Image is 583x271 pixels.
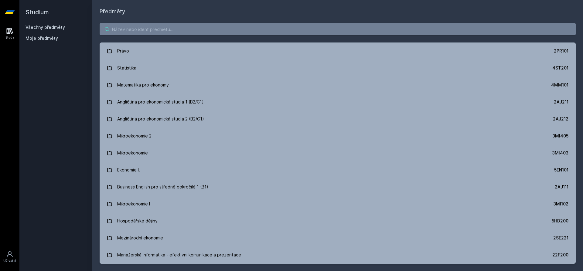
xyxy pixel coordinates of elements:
[554,99,568,105] div: 2AJ211
[3,259,16,263] div: Uživatel
[117,198,150,210] div: Mikroekonomie I
[1,248,18,266] a: Uživatel
[100,59,576,76] a: Statistika 4ST201
[117,232,163,244] div: Mezinárodní ekonomie
[117,215,158,227] div: Hospodářské dějiny
[552,133,568,139] div: 3MI405
[553,235,568,241] div: 2SE221
[1,24,18,43] a: Study
[555,184,568,190] div: 2AJ111
[100,178,576,195] a: Business English pro středně pokročilé 1 (B1) 2AJ111
[552,65,568,71] div: 4ST201
[26,25,65,30] a: Všechny předměty
[117,96,204,108] div: Angličtina pro ekonomická studia 1 (B2/C1)
[117,113,204,125] div: Angličtina pro ekonomická studia 2 (B2/C1)
[100,42,576,59] a: Právo 2PR101
[117,147,148,159] div: Mikroekonomie
[100,110,576,127] a: Angličtina pro ekonomická studia 2 (B2/C1) 2AJ212
[117,45,129,57] div: Právo
[100,144,576,161] a: Mikroekonomie 3MI403
[117,164,140,176] div: Ekonomie I.
[100,161,576,178] a: Ekonomie I. 5EN101
[117,62,136,74] div: Statistika
[5,35,14,40] div: Study
[117,249,241,261] div: Manažerská informatika - efektivní komunikace a prezentace
[552,150,568,156] div: 3MI403
[552,252,568,258] div: 22F200
[100,76,576,93] a: Matematika pro ekonomy 4MM101
[26,35,58,41] span: Moje předměty
[554,167,568,173] div: 5EN101
[551,82,568,88] div: 4MM101
[100,246,576,263] a: Manažerská informatika - efektivní komunikace a prezentace 22F200
[100,229,576,246] a: Mezinárodní ekonomie 2SE221
[100,7,576,16] h1: Předměty
[100,212,576,229] a: Hospodářské dějiny 5HD200
[554,48,568,54] div: 2PR101
[552,218,568,224] div: 5HD200
[100,127,576,144] a: Mikroekonomie 2 3MI405
[100,93,576,110] a: Angličtina pro ekonomická studia 1 (B2/C1) 2AJ211
[553,201,568,207] div: 3MI102
[553,116,568,122] div: 2AJ212
[100,23,576,35] input: Název nebo ident předmětu…
[100,195,576,212] a: Mikroekonomie I 3MI102
[117,181,208,193] div: Business English pro středně pokročilé 1 (B1)
[117,79,169,91] div: Matematika pro ekonomy
[117,130,152,142] div: Mikroekonomie 2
